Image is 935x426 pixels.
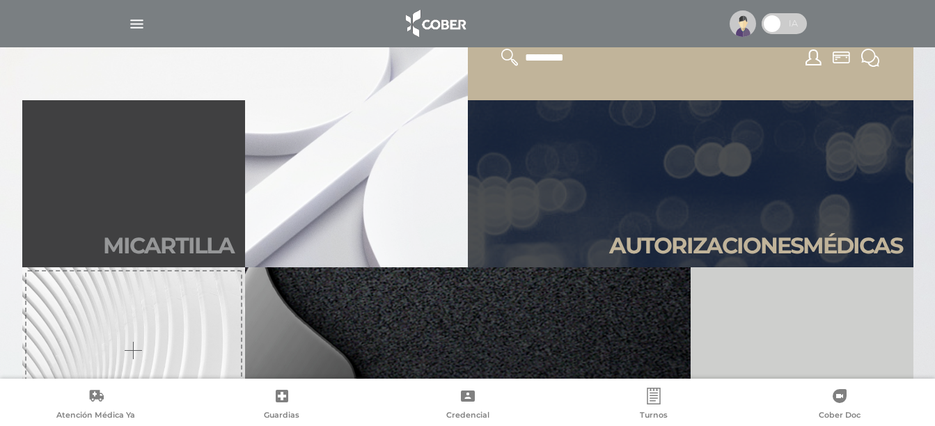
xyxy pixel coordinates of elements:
[609,232,902,259] h2: Autori zaciones médicas
[22,100,245,267] a: Micartilla
[375,388,560,423] a: Credencial
[128,15,146,33] img: Cober_menu-lines-white.svg
[468,100,913,267] a: Autorizacionesmédicas
[103,232,234,259] h2: Mi car tilla
[189,388,375,423] a: Guardias
[446,410,489,423] span: Credencial
[398,7,471,40] img: logo_cober_home-white.png
[3,388,189,423] a: Atención Médica Ya
[264,410,299,423] span: Guardias
[56,410,135,423] span: Atención Médica Ya
[819,410,861,423] span: Cober Doc
[730,10,756,37] img: profile-placeholder.svg
[560,388,746,423] a: Turnos
[746,388,932,423] a: Cober Doc
[640,410,668,423] span: Turnos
